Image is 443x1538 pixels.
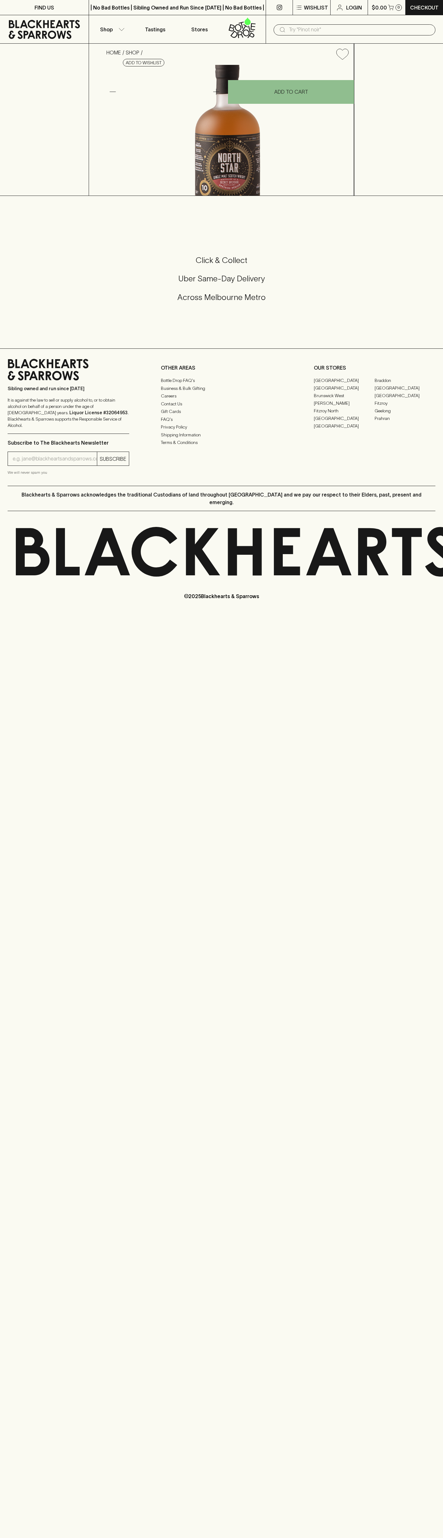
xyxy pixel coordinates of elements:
input: Try "Pinot noir" [289,25,430,35]
a: Braddon [375,377,435,384]
p: SUBSCRIBE [100,455,126,463]
button: Shop [89,15,133,43]
a: Business & Bulk Gifting [161,385,282,392]
a: Fitzroy North [314,407,375,415]
p: Wishlist [304,4,328,11]
a: [GEOGRAPHIC_DATA] [314,384,375,392]
a: FAQ's [161,416,282,423]
a: Bottle Drop FAQ's [161,377,282,385]
p: It is against the law to sell or supply alcohol to, or to obtain alcohol on behalf of a person un... [8,397,129,428]
p: 0 [397,6,400,9]
a: Brunswick West [314,392,375,399]
p: Blackhearts & Sparrows acknowledges the traditional Custodians of land throughout [GEOGRAPHIC_DAT... [12,491,431,506]
p: ADD TO CART [274,88,308,96]
a: [GEOGRAPHIC_DATA] [314,415,375,422]
a: [GEOGRAPHIC_DATA] [314,377,375,384]
a: Geelong [375,407,435,415]
p: We will never spam you [8,469,129,476]
a: Shipping Information [161,431,282,439]
button: ADD TO CART [228,80,354,104]
input: e.g. jane@blackheartsandsparrows.com.au [13,454,97,464]
p: Sibling owned and run since [DATE] [8,385,129,392]
div: Call to action block [8,230,435,336]
a: Privacy Policy [161,423,282,431]
a: Contact Us [161,400,282,408]
p: Stores [191,26,208,33]
a: Gift Cards [161,408,282,416]
p: $0.00 [372,4,387,11]
a: Terms & Conditions [161,439,282,447]
p: Login [346,4,362,11]
p: OUR STORES [314,364,435,372]
a: Stores [177,15,222,43]
button: Add to wishlist [334,46,351,62]
a: Fitzroy [375,399,435,407]
a: [GEOGRAPHIC_DATA] [375,392,435,399]
p: Shop [100,26,113,33]
p: OTHER AREAS [161,364,282,372]
a: SHOP [126,50,139,55]
p: FIND US [35,4,54,11]
a: Careers [161,392,282,400]
p: Checkout [410,4,439,11]
h5: Across Melbourne Metro [8,292,435,303]
a: Prahran [375,415,435,422]
img: 34625.png [101,65,354,196]
a: [GEOGRAPHIC_DATA] [375,384,435,392]
button: SUBSCRIBE [97,452,129,466]
h5: Click & Collect [8,255,435,266]
h5: Uber Same-Day Delivery [8,273,435,284]
button: Add to wishlist [123,59,164,66]
a: Tastings [133,15,177,43]
p: Tastings [145,26,165,33]
p: Subscribe to The Blackhearts Newsletter [8,439,129,447]
a: [GEOGRAPHIC_DATA] [314,422,375,430]
a: HOME [106,50,121,55]
strong: Liquor License #32064953 [69,410,128,415]
a: [PERSON_NAME] [314,399,375,407]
